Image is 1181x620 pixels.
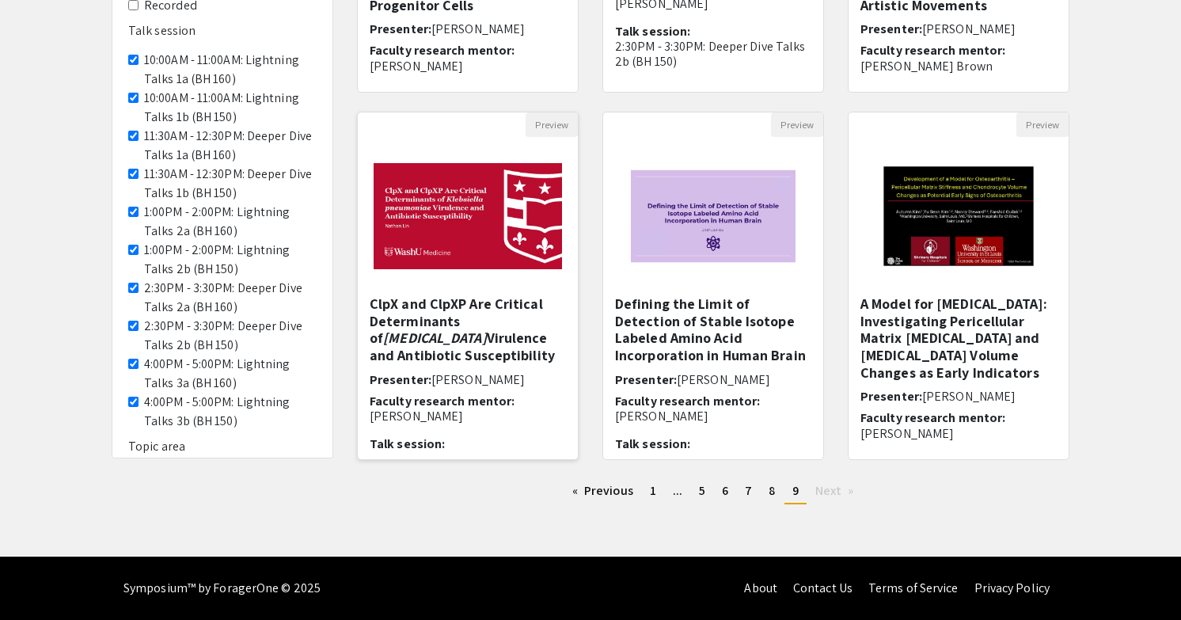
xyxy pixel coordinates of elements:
button: Preview [771,112,823,137]
h6: Presenter: [615,372,811,387]
label: 4:00PM - 5:00PM: Lightning Talks 3b (BH 150) [144,393,317,431]
a: Terms of Service [868,580,959,596]
span: 5 [699,482,705,499]
span: 1 [650,482,656,499]
h5: Defining the Limit of Detection of Stable Isotope Labeled Amino Acid Incorporation in Human Brain [615,295,811,363]
span: Next [815,482,841,499]
label: 11:30AM - 12:30PM: Deeper Dive Talks 1a (BH 160) [144,127,317,165]
h6: Presenter: [370,21,566,36]
label: 10:00AM - 11:00AM: Lightning Talks 1a (BH 160) [144,51,317,89]
div: Symposium™ by ForagerOne © 2025 [123,557,321,620]
label: 2:30PM - 3:30PM: Deeper Dive Talks 2b (BH 150) [144,317,317,355]
a: Contact Us [793,580,853,596]
span: [PERSON_NAME] [431,371,525,388]
span: Talk session: [370,436,445,452]
span: ... [673,482,682,499]
img: <p class="ql-align-center"><strong>A Model for Osteoarthritis: Investigating Pericellular Matrix ... [860,137,1056,295]
span: [PERSON_NAME] [922,21,1016,37]
span: [PERSON_NAME] [431,21,525,37]
label: 11:30AM - 12:30PM: Deeper Dive Talks 1b (BH 150) [144,165,317,203]
ul: Pagination [357,479,1069,504]
div: Open Presentation <p class="ql-align-center">ClpX and ClpXP Are Critical Determinants of <em>Kleb... [357,112,579,460]
div: Open Presentation <p>Defining the Limit of Detection of Stable Isotope Labeled Amino Acid Incorpo... [602,112,824,460]
a: Previous page [564,479,641,503]
a: Privacy Policy [974,580,1050,596]
p: [PERSON_NAME] [860,426,1057,441]
p: [PERSON_NAME] [370,409,566,424]
button: Preview [1016,112,1069,137]
h6: Presenter: [860,389,1057,404]
a: About [744,580,777,596]
label: 4:00PM - 5:00PM: Lightning Talks 3a (BH 160) [144,355,317,393]
img: <p class="ql-align-center">ClpX and ClpXP Are Critical Determinants of <em>Klebsiella pneumoniae<... [358,147,578,285]
p: [PERSON_NAME] [615,409,811,424]
h6: Topic area [128,439,317,454]
p: [PERSON_NAME] [370,59,566,74]
iframe: Chat [12,549,67,608]
span: Talk session: [615,436,690,452]
h5: ClpX and ClpXP Are Critical Determinants of Virulence and Antibiotic Susceptibility [370,295,566,363]
label: 10:00AM - 11:00AM: Lightning Talks 1b (BH 150) [144,89,317,127]
span: [PERSON_NAME] [922,388,1016,405]
p: 2:30PM - 3:30PM: Deeper Dive Talks 2b (BH 150) [615,39,811,69]
span: 9 [792,482,799,499]
span: Faculty research mentor: [370,393,515,409]
button: Preview [526,112,578,137]
div: Open Presentation <p class="ql-align-center"><strong>A Model for Osteoarthritis: Investigating Pe... [848,112,1069,460]
p: [PERSON_NAME] Brown [860,59,1057,74]
span: [PERSON_NAME] [677,371,770,388]
em: [MEDICAL_DATA] [383,329,486,347]
h6: Presenter: [860,21,1057,36]
span: 7 [745,482,752,499]
img: <p>Defining the Limit of Detection of Stable Isotope Labeled Amino Acid Incorporation in&nbsp;Hum... [615,137,811,295]
h6: Talk session [128,23,317,38]
span: 8 [769,482,775,499]
h6: Presenter: [370,372,566,387]
label: 2:30PM - 3:30PM: Deeper Dive Talks 2a (BH 160) [144,279,317,317]
span: Faculty research mentor: [615,393,760,409]
span: Talk session: [615,23,690,40]
label: 1:00PM - 2:00PM: Lightning Talks 2b (BH 150) [144,241,317,279]
span: 6 [722,482,728,499]
span: Faculty research mentor: [860,42,1005,59]
span: Faculty research mentor: [860,409,1005,426]
h5: A Model for [MEDICAL_DATA]: Investigating Pericellular Matrix [MEDICAL_DATA] and [MEDICAL_DATA] V... [860,295,1057,381]
span: Faculty research mentor: [370,42,515,59]
label: 1:00PM - 2:00PM: Lightning Talks 2a (BH 160) [144,203,317,241]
